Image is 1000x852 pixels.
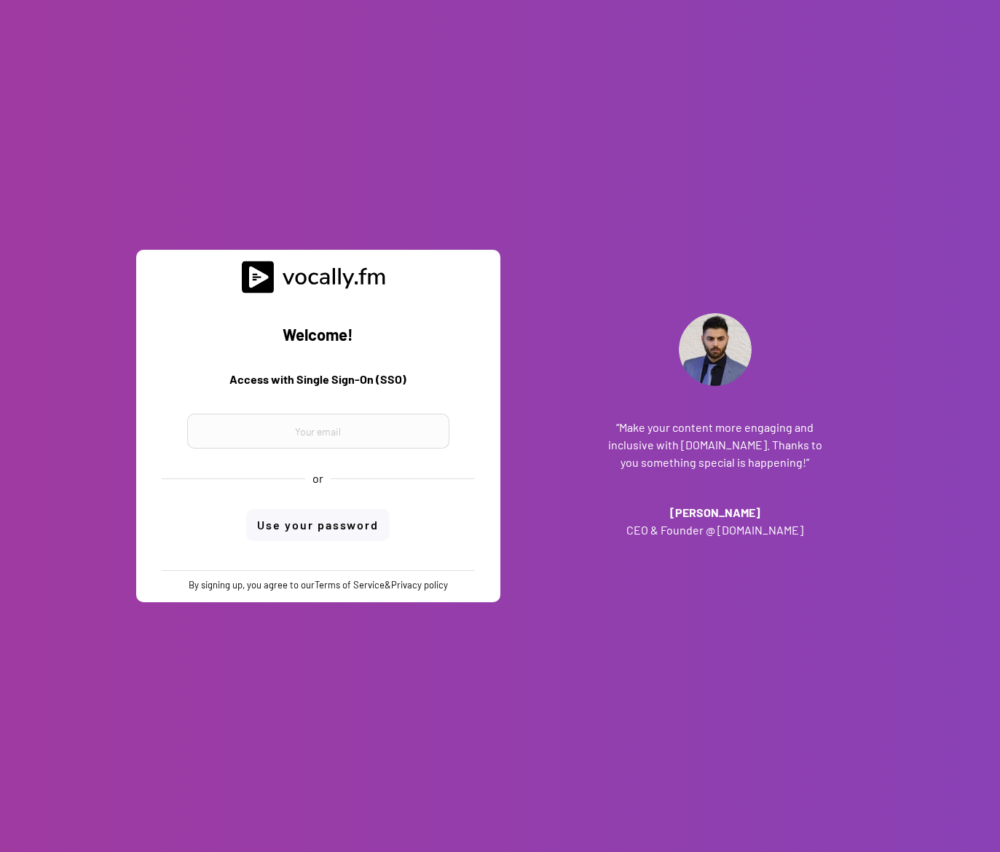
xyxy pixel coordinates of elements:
img: vocally%20logo.svg [242,261,395,293]
button: Use your password [246,509,390,541]
img: Addante_Profile.png [679,313,752,386]
h3: Access with Single Sign-On (SSO) [147,371,489,397]
h3: CEO & Founder @ [DOMAIN_NAME] [606,521,824,539]
a: Terms of Service [315,579,385,591]
h3: “Make your content more engaging and inclusive with [DOMAIN_NAME]. Thanks to you something specia... [606,419,824,471]
div: By signing up, you agree to our & [189,578,448,591]
h3: [PERSON_NAME] [606,504,824,521]
input: Your email [187,414,449,449]
a: Privacy policy [391,579,448,591]
div: or [312,470,323,486]
h2: Welcome! [147,323,489,349]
